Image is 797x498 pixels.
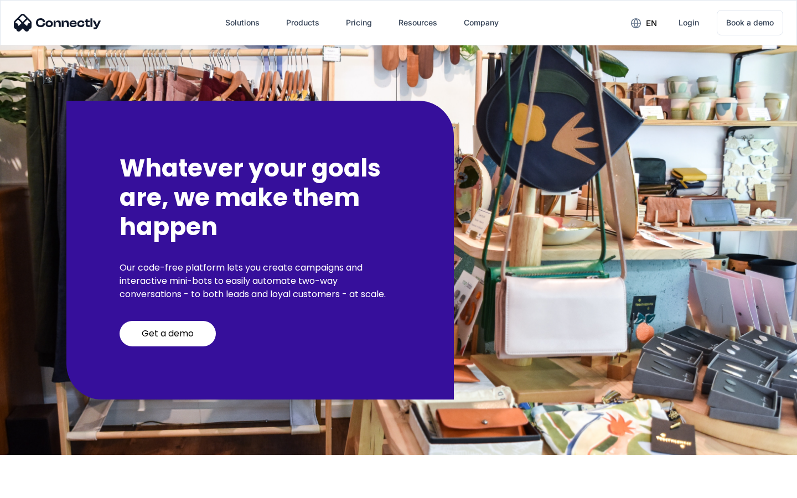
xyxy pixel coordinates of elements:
[670,9,708,36] a: Login
[120,321,216,346] a: Get a demo
[22,479,66,494] ul: Language list
[11,479,66,494] aside: Language selected: English
[120,154,401,241] h2: Whatever your goals are, we make them happen
[398,15,437,30] div: Resources
[337,9,381,36] a: Pricing
[120,261,401,301] p: Our code-free platform lets you create campaigns and interactive mini-bots to easily automate two...
[679,15,699,30] div: Login
[225,15,260,30] div: Solutions
[346,15,372,30] div: Pricing
[142,328,194,339] div: Get a demo
[286,15,319,30] div: Products
[717,10,783,35] a: Book a demo
[464,15,499,30] div: Company
[14,14,101,32] img: Connectly Logo
[646,15,657,31] div: en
